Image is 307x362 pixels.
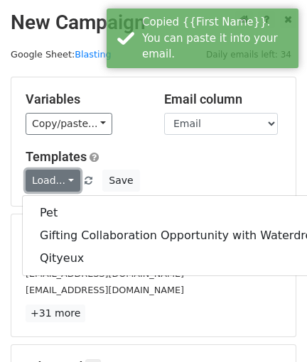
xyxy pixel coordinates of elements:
[11,11,296,35] h2: New Campaign
[75,49,111,60] a: Blasting
[164,92,281,107] h5: Email column
[142,14,293,62] div: Copied {{First Name}}. You can paste it into your email.
[26,305,85,322] a: +31 more
[26,170,80,192] a: Load...
[26,285,184,295] small: [EMAIL_ADDRESS][DOMAIN_NAME]
[11,49,112,60] small: Google Sheet:
[26,113,112,135] a: Copy/paste...
[102,170,139,192] button: Save
[26,149,87,164] a: Templates
[236,294,307,362] iframe: Chat Widget
[26,92,143,107] h5: Variables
